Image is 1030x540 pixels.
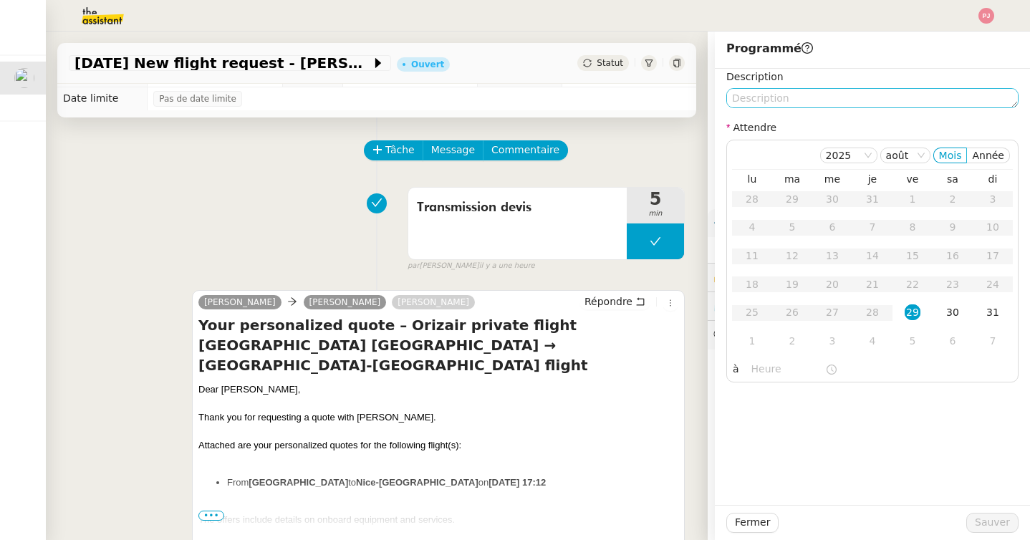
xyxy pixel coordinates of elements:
div: 7 [985,333,1001,349]
a: [PERSON_NAME] [198,296,281,309]
button: Message [423,140,483,160]
li: From to on [227,476,678,490]
span: à [733,361,739,377]
a: [PERSON_NAME] [304,296,387,309]
span: Thank you for requesting a quote with [PERSON_NAME]. [198,412,436,423]
th: sam. [933,173,973,185]
span: ⚙️ [713,215,788,231]
label: Description [726,71,784,82]
span: Année [972,150,1004,161]
span: par [408,260,420,272]
div: 3 [824,333,840,349]
span: Transmission devis [417,197,618,218]
div: 5 [905,333,920,349]
td: 07/09/2025 [973,327,1013,356]
button: Commentaire [483,140,568,160]
nz-select-item: août [886,148,925,163]
div: 6 [945,333,961,349]
span: Programmé [726,42,813,55]
td: 30/08/2025 [933,299,973,327]
div: 1 [744,333,760,349]
div: 🔐Données client [708,264,1030,291]
h4: Your personalized quote – Orizair private flight [GEOGRAPHIC_DATA] [GEOGRAPHIC_DATA] → [GEOGRAPHI... [198,315,678,375]
button: Répondre [579,294,650,309]
span: Fermer [735,514,770,531]
span: 5 [627,191,684,208]
button: Fermer [726,513,779,533]
strong: [DATE] 17:12 [488,477,546,488]
span: 💬 [713,329,831,340]
span: Statut [597,58,623,68]
strong: Nice-[GEOGRAPHIC_DATA] [356,477,478,488]
td: 05/09/2025 [892,327,933,356]
td: 03/09/2025 [812,327,852,356]
a: [PERSON_NAME] [392,296,475,309]
td: Date limite [57,87,148,110]
span: Message [431,142,475,158]
div: 31 [985,304,1001,320]
label: Attendre [726,122,776,133]
th: dim. [973,173,1013,185]
span: [DATE] New flight request - [PERSON_NAME] [74,56,371,70]
span: ••• [198,511,224,521]
span: Dear [PERSON_NAME], [198,384,300,395]
span: Tâche [385,142,415,158]
th: mar. [772,173,812,185]
strong: [GEOGRAPHIC_DATA] [249,477,348,488]
td: 06/09/2025 [933,327,973,356]
img: users%2FC9SBsJ0duuaSgpQFj5LgoEX8n0o2%2Favatar%2Fec9d51b8-9413-4189-adfb-7be4d8c96a3c [14,68,34,88]
div: 30 [945,304,961,320]
div: ⚙️Procédures [708,209,1030,237]
span: Pas de date limite [159,92,236,106]
div: 💬Commentaires 1 [708,321,1030,349]
span: The offers include details on onboard equipment and services. [198,514,455,525]
nz-select-item: 2025 [826,148,872,163]
th: ven. [892,173,933,185]
span: il y a une heure [479,260,535,272]
div: ⏲️Tâches 37:08 [708,292,1030,320]
input: Heure [751,361,825,377]
div: 4 [865,333,880,349]
th: lun. [732,173,772,185]
span: Mois [939,150,962,161]
div: 29 [905,304,920,320]
span: Attached are your personalized quotes for the following flight(s): [198,440,461,450]
th: jeu. [852,173,892,185]
td: 29/08/2025 [892,299,933,327]
span: ⏲️ [713,300,818,312]
span: Commentaire [491,142,559,158]
span: 🔐 [713,269,807,286]
div: Ouvert [411,60,444,69]
img: svg [978,8,994,24]
td: 31/08/2025 [973,299,1013,327]
td: 01/09/2025 [732,327,772,356]
span: Répondre [584,294,632,309]
small: [PERSON_NAME] [408,260,535,272]
div: 2 [784,333,800,349]
button: Sauver [966,513,1019,533]
button: Tâche [364,140,423,160]
span: min [627,208,684,220]
th: mer. [812,173,852,185]
td: 04/09/2025 [852,327,892,356]
td: 02/09/2025 [772,327,812,356]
